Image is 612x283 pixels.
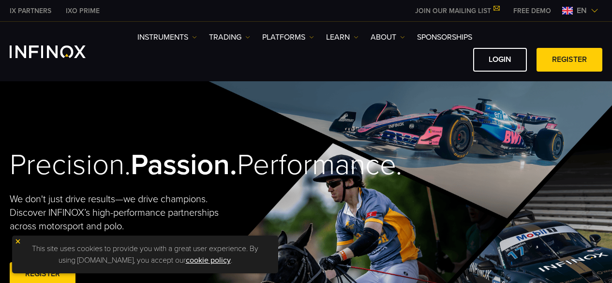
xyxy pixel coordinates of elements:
a: INFINOX [59,6,107,16]
strong: Passion. [131,148,237,182]
a: TRADING [209,31,250,43]
a: PLATFORMS [262,31,314,43]
a: INFINOX Logo [10,45,108,58]
a: JOIN OUR MAILING LIST [408,7,506,15]
h2: Precision. Performance. [10,148,276,183]
a: INFINOX [2,6,59,16]
a: INFINOX MENU [506,6,558,16]
a: REGISTER [537,48,602,72]
p: We don't just drive results—we drive champions. Discover INFINOX’s high-performance partnerships ... [10,193,223,233]
a: cookie policy [186,255,231,265]
p: This site uses cookies to provide you with a great user experience. By using [DOMAIN_NAME], you a... [17,240,273,268]
span: en [573,5,591,16]
a: ABOUT [371,31,405,43]
a: Learn [326,31,358,43]
a: LOGIN [473,48,527,72]
a: Instruments [137,31,197,43]
img: yellow close icon [15,238,21,245]
a: SPONSORSHIPS [417,31,472,43]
